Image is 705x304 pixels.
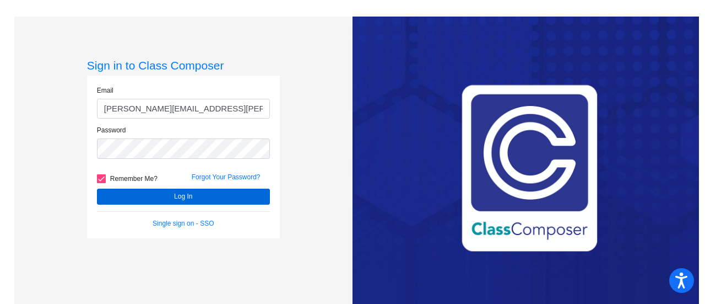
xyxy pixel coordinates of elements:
span: Remember Me? [110,172,158,185]
a: Forgot Your Password? [192,173,261,181]
h3: Sign in to Class Composer [87,58,280,72]
a: Single sign on - SSO [153,220,214,227]
label: Email [97,86,113,95]
button: Log In [97,189,270,205]
label: Password [97,125,126,135]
